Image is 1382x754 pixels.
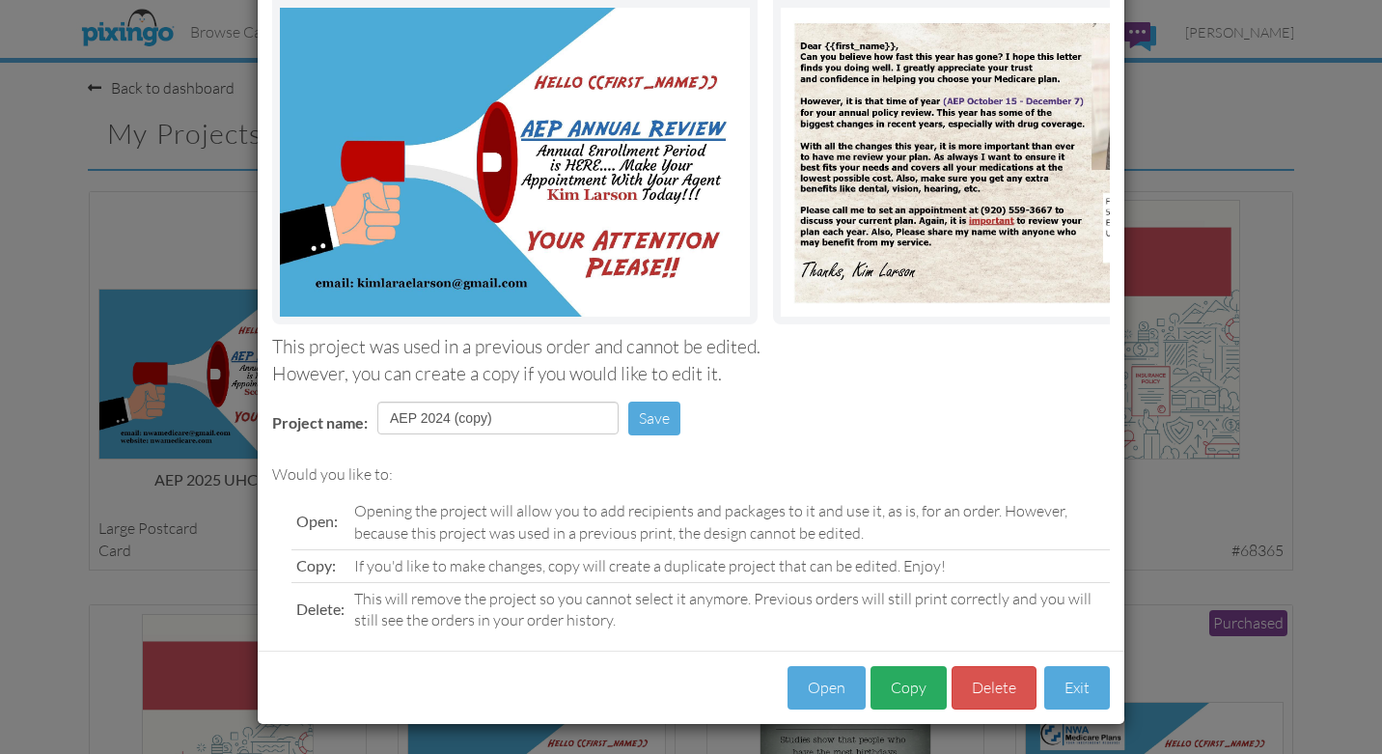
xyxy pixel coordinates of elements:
[272,412,368,434] label: Project name:
[296,512,338,530] span: Open:
[296,556,336,574] span: Copy:
[272,361,1110,387] div: However, you can create a copy if you would like to edit it.
[349,549,1110,582] td: If you'd like to make changes, copy will create a duplicate project that can be edited. Enjoy!
[788,666,866,710] button: Open
[296,600,345,618] span: Delete:
[1044,666,1110,710] button: Exit
[349,495,1110,549] td: Opening the project will allow you to add recipients and packages to it and use it, as is, for an...
[272,463,1110,486] div: Would you like to:
[952,666,1036,710] button: Delete
[871,666,947,710] button: Copy
[349,582,1110,636] td: This will remove the project so you cannot select it anymore. Previous orders will still print co...
[628,402,680,435] button: Save
[272,334,1110,360] div: This project was used in a previous order and cannot be edited.
[280,8,750,317] img: Landscape Image
[377,402,619,434] input: Enter project name
[781,8,1251,317] img: Portrait Image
